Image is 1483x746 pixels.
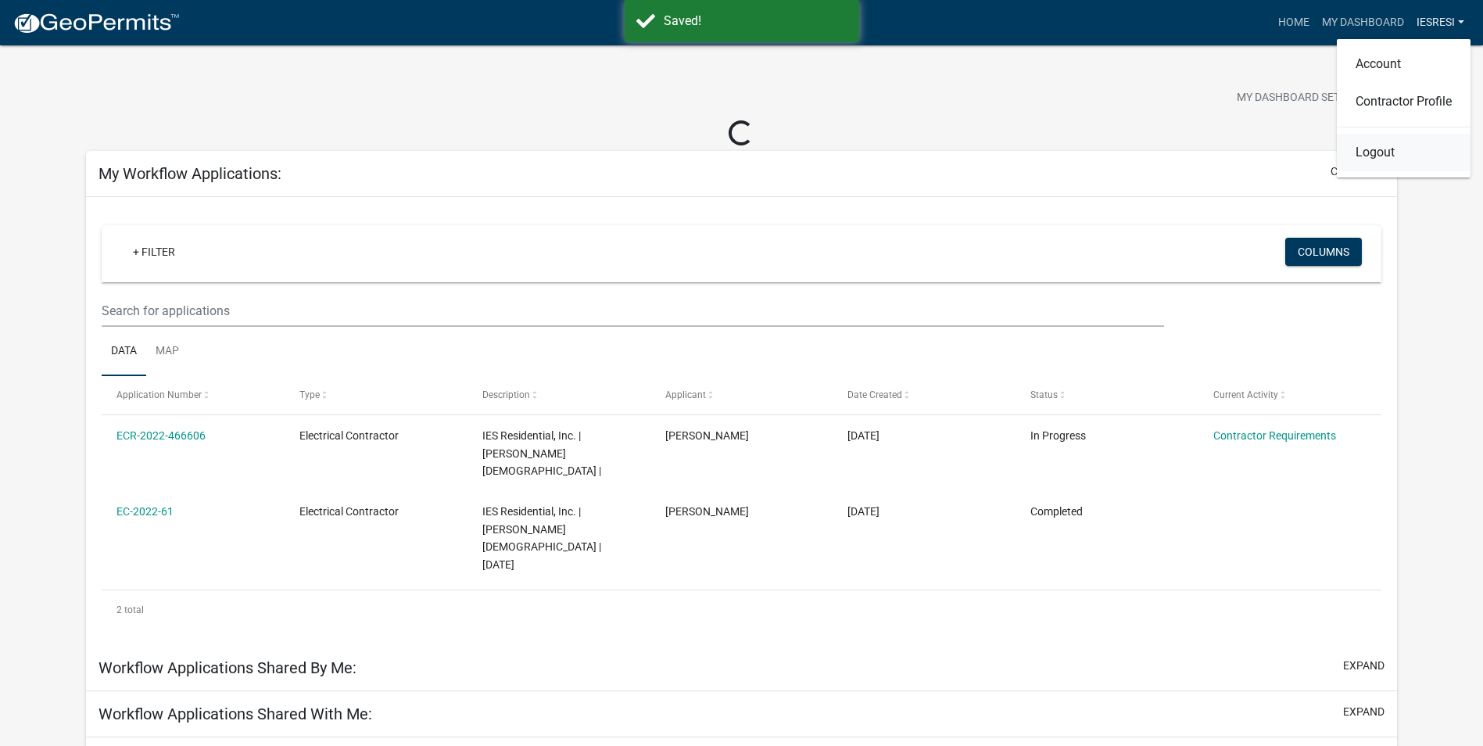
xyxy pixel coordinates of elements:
a: Home [1272,8,1316,38]
span: IES Residential, Inc. | Britt Crist | [482,429,601,478]
a: Contractor Requirements [1213,429,1336,442]
h5: Workflow Applications Shared By Me: [99,658,356,677]
div: Saved! [664,12,847,30]
a: My Dashboard [1316,8,1410,38]
datatable-header-cell: Current Activity [1198,376,1381,414]
span: William Britton Crist, Jr. [665,429,749,442]
a: Logout [1337,134,1470,171]
button: Columns [1285,238,1362,266]
a: EC-2022-61 [116,505,174,518]
span: Electrical Contractor [299,505,399,518]
span: Application Number [116,389,202,400]
span: In Progress [1030,429,1086,442]
datatable-header-cell: Type [285,376,467,414]
span: Current Activity [1213,389,1278,400]
div: collapse [86,197,1397,645]
span: Completed [1030,505,1083,518]
h5: My Workflow Applications: [99,164,281,183]
datatable-header-cell: Application Number [102,376,285,414]
button: expand [1343,704,1384,720]
a: Contractor Profile [1337,83,1470,120]
span: Applicant [665,389,706,400]
span: Electrical Contractor [299,429,399,442]
div: 2 total [102,590,1381,629]
div: IESResi [1337,39,1470,178]
button: My Dashboard Settingssettings [1224,83,1406,113]
button: collapse [1331,163,1384,180]
datatable-header-cell: Status [1016,376,1198,414]
datatable-header-cell: Description [467,376,650,414]
span: Description [482,389,530,400]
datatable-header-cell: Applicant [650,376,833,414]
button: expand [1343,658,1384,674]
a: + Filter [120,238,188,266]
span: Status [1030,389,1058,400]
span: Type [299,389,320,400]
span: Date Created [847,389,902,400]
datatable-header-cell: Date Created [833,376,1016,414]
h5: Workflow Applications Shared With Me: [99,705,372,723]
span: IES Residential, Inc. | Britt Crist | 10/01/2025 [482,505,601,571]
span: My Dashboard Settings [1237,89,1371,108]
a: Data [102,327,146,377]
span: 09/23/2024 [847,505,879,518]
a: IESResi [1410,8,1470,38]
input: Search for applications [102,295,1164,327]
span: 08/20/2025 [847,429,879,442]
a: ECR-2022-466606 [116,429,206,442]
a: Map [146,327,188,377]
a: Account [1337,45,1470,83]
span: William Britton Crist, Jr. [665,505,749,518]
